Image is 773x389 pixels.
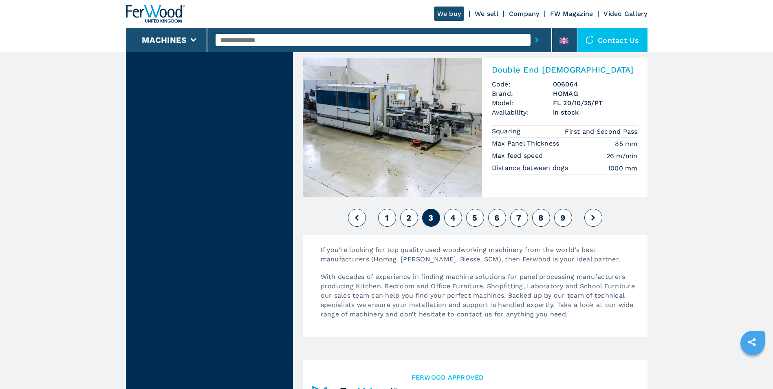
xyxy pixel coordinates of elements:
[313,245,647,272] p: If you’re looking for top quality used woodworking machinery from the world’s best manufacturers ...
[606,151,638,161] em: 26 m/min
[550,10,593,18] a: FW Magazine
[303,58,647,197] a: Double End Tenoners HOMAG FL 20/10/25/PTDouble End [DEMOGRAPHIC_DATA]Code:006064Brand:HOMAGModel:...
[472,213,477,223] span: 5
[450,213,456,223] span: 4
[492,98,553,108] span: Model:
[428,213,433,223] span: 3
[378,209,396,227] button: 1
[608,164,638,173] em: 1000 mm
[492,65,638,75] h2: Double End [DEMOGRAPHIC_DATA]
[492,139,562,148] p: Max Panel Thickness
[126,5,185,23] img: Ferwood
[553,89,638,98] h3: HOMAG
[475,10,498,18] a: We sell
[603,10,647,18] a: Video Gallery
[565,127,637,136] em: First and Second Pass
[142,35,187,45] button: Machines
[422,209,440,227] button: 3
[742,332,762,352] a: sharethis
[738,352,767,383] iframe: Chat
[553,80,638,89] h3: 006064
[488,209,506,227] button: 6
[554,209,572,227] button: 9
[538,213,544,223] span: 8
[313,272,647,327] p: With decades of experience in finding machine solutions for panel processing manufacturers produc...
[492,89,553,98] span: Brand:
[412,373,634,382] span: Ferwood Approved
[492,164,570,172] p: Distance between dogs
[444,209,462,227] button: 4
[406,213,411,223] span: 2
[492,151,545,160] p: Max feed speed
[510,209,528,227] button: 7
[492,127,523,136] p: Squaring
[577,28,647,52] div: Contact us
[615,139,637,148] em: 85 mm
[509,10,540,18] a: Company
[560,213,565,223] span: 9
[492,108,553,117] span: Availability:
[531,31,543,49] button: submit-button
[492,80,553,89] span: Code:
[516,213,521,223] span: 7
[466,209,484,227] button: 5
[400,209,418,227] button: 2
[553,108,638,117] span: in stock
[586,36,594,44] img: Contact us
[532,209,550,227] button: 8
[434,7,465,21] a: We buy
[553,98,638,108] h3: FL 20/10/25/PT
[385,213,389,223] span: 1
[494,213,499,223] span: 6
[303,58,482,197] img: Double End Tenoners HOMAG FL 20/10/25/PT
